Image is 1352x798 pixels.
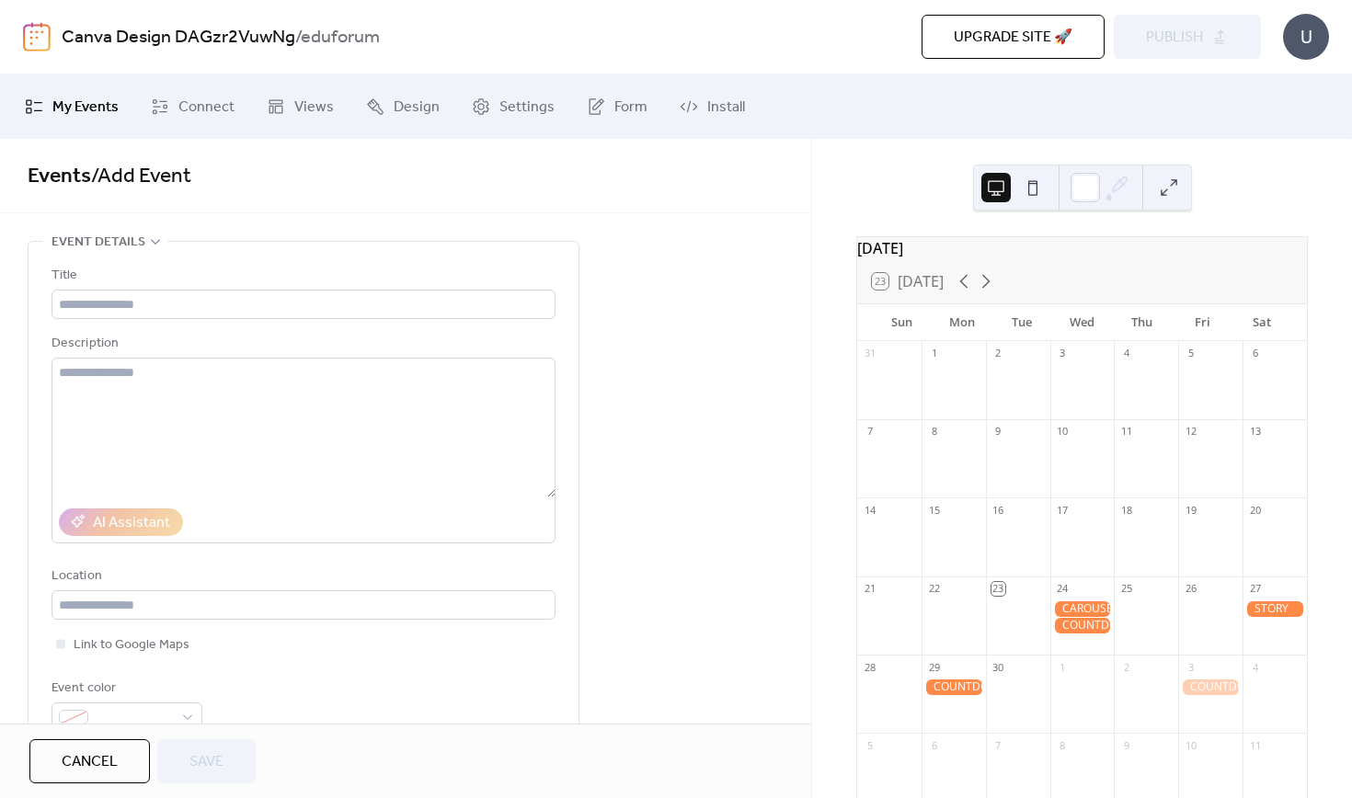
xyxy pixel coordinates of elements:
div: 1 [1056,660,1070,674]
div: 8 [1056,738,1070,752]
div: 17 [1056,503,1070,517]
div: [DATE] [857,237,1307,259]
div: 26 [1184,582,1197,596]
a: Connect [137,82,248,131]
span: Upgrade site 🚀 [954,27,1072,49]
span: Event details [52,232,145,254]
div: 3 [1056,347,1070,360]
div: 28 [863,660,877,674]
a: Settings [458,82,568,131]
span: Link to Google Maps [74,634,189,656]
div: 24 [1056,582,1070,596]
div: 13 [1248,425,1262,439]
a: Events [28,156,91,197]
div: 11 [1248,738,1262,752]
div: 9 [991,425,1005,439]
div: 16 [991,503,1005,517]
span: Connect [178,97,235,119]
div: 20 [1248,503,1262,517]
div: 4 [1119,347,1133,360]
div: 5 [863,738,877,752]
div: Sat [1232,304,1292,341]
div: COUNTDOWN -10 DAYS [1050,618,1115,633]
div: Location [52,565,552,587]
div: CAROUSEL [1050,601,1115,617]
a: Install [666,82,759,131]
div: Fri [1172,304,1232,341]
div: STORY [1243,601,1307,617]
div: 4 [1248,660,1262,674]
span: Cancel [62,751,118,773]
button: Cancel [29,739,150,783]
span: Form [614,97,647,119]
div: Event color [52,678,199,700]
div: 9 [1119,738,1133,752]
div: Title [52,265,552,287]
div: 25 [1119,582,1133,596]
span: Views [294,97,334,119]
div: 19 [1184,503,1197,517]
div: 12 [1184,425,1197,439]
button: Upgrade site 🚀 [922,15,1105,59]
div: 2 [1119,660,1133,674]
span: / Add Event [91,156,191,197]
div: 18 [1119,503,1133,517]
div: 29 [927,660,941,674]
span: My Events [52,97,119,119]
a: Form [573,82,661,131]
div: Wed [1052,304,1112,341]
div: 7 [863,425,877,439]
div: U [1283,14,1329,60]
div: 7 [991,738,1005,752]
div: 8 [927,425,941,439]
div: Description [52,333,552,355]
div: COUNTDOWN - 5 DAYS [922,679,986,695]
div: 10 [1184,738,1197,752]
div: 10 [1056,425,1070,439]
div: Sun [872,304,932,341]
div: 22 [927,582,941,596]
div: 1 [927,347,941,360]
b: eduforum [301,20,380,55]
div: 2 [991,347,1005,360]
div: 27 [1248,582,1262,596]
a: My Events [11,82,132,131]
div: 15 [927,503,941,517]
div: 6 [927,738,941,752]
div: 5 [1184,347,1197,360]
div: Thu [1112,304,1172,341]
span: Settings [499,97,555,119]
div: 30 [991,660,1005,674]
div: Mon [932,304,991,341]
div: COUNTDOWN -1 DAY [1178,679,1243,695]
img: logo [23,22,51,51]
span: Install [707,97,745,119]
div: 14 [863,503,877,517]
div: 3 [1184,660,1197,674]
b: / [295,20,301,55]
a: Canva Design DAGzr2VuwNg [62,20,295,55]
span: Design [394,97,440,119]
div: 11 [1119,425,1133,439]
a: Design [352,82,453,131]
div: 21 [863,582,877,596]
a: Views [253,82,348,131]
div: 6 [1248,347,1262,360]
div: 31 [863,347,877,360]
div: 23 [991,582,1005,596]
div: Tue [992,304,1052,341]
